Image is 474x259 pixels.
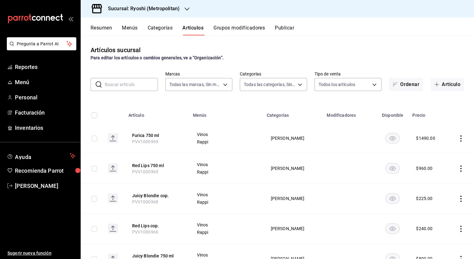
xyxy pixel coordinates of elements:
[7,250,75,257] span: Sugerir nueva función
[132,229,159,234] span: PVV1000966
[409,103,448,123] th: Precio
[271,166,315,170] span: [PERSON_NAME]
[458,196,464,202] button: actions
[103,5,180,12] h3: Sucursal: Ryoshi (Metropolitan)
[15,108,75,117] span: Facturación
[197,223,255,227] span: Vinos
[197,132,255,137] span: Vinos
[148,25,173,35] button: Categorías
[389,78,423,91] button: Ordenar
[132,162,182,169] button: edit-product-location
[15,166,75,175] span: Recomienda Parrot
[197,200,255,204] span: Rappi
[416,225,432,232] div: $ 240.00
[271,226,315,231] span: [PERSON_NAME]
[125,103,189,123] th: Artículo
[263,103,323,123] th: Categorías
[189,103,263,123] th: Menús
[271,196,315,201] span: [PERSON_NAME]
[68,16,73,21] button: open_drawer_menu
[271,136,315,140] span: [PERSON_NAME]
[385,133,400,143] button: availability-product
[323,103,377,123] th: Modificadores
[240,72,307,76] label: Categorías
[458,135,464,142] button: actions
[15,78,75,86] span: Menú
[197,140,255,144] span: Rappi
[458,166,464,172] button: actions
[7,37,76,50] button: Pregunta a Parrot AI
[169,81,221,88] span: Todas las marcas, Sin marca
[15,152,67,160] span: Ayuda
[132,132,182,139] button: edit-product-location
[15,63,75,71] span: Reportes
[416,195,432,202] div: $ 225.00
[197,162,255,167] span: Vinos
[431,78,464,91] button: Artículo
[132,169,159,174] span: PVV1000965
[105,78,158,91] input: Buscar artículo
[91,25,474,35] div: navigation tabs
[122,25,137,35] button: Menús
[132,199,159,204] span: PVV1000968
[275,25,294,35] button: Publicar
[182,25,203,35] button: Artículos
[385,193,400,204] button: availability-product
[15,182,75,190] span: [PERSON_NAME]
[132,223,182,229] button: edit-product-location
[416,165,432,171] div: $ 960.00
[17,41,67,47] span: Pregunta a Parrot AI
[385,223,400,234] button: availability-product
[165,72,233,76] label: Marcas
[377,103,409,123] th: Disponible
[319,81,355,88] span: Todos los artículos
[416,135,435,141] div: $ 1490.00
[91,45,141,55] div: Artículos sucursal
[91,55,224,60] strong: Para editar los artículos o cambios generales, ve a “Organización”.
[4,45,76,52] a: Pregunta a Parrot AI
[132,193,182,199] button: edit-product-location
[132,139,159,144] span: PVV1000969
[197,170,255,174] span: Rappi
[458,226,464,232] button: actions
[213,25,265,35] button: Grupos modificadores
[197,253,255,257] span: Vinos
[15,124,75,132] span: Inventarios
[315,72,382,76] label: Tipo de venta
[197,193,255,197] span: Vinos
[244,81,296,88] span: Todas las categorías, Sin categoría
[91,25,112,35] button: Resumen
[385,163,400,174] button: availability-product
[197,230,255,234] span: Rappi
[15,93,75,102] span: Personal
[132,253,182,259] button: edit-product-location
